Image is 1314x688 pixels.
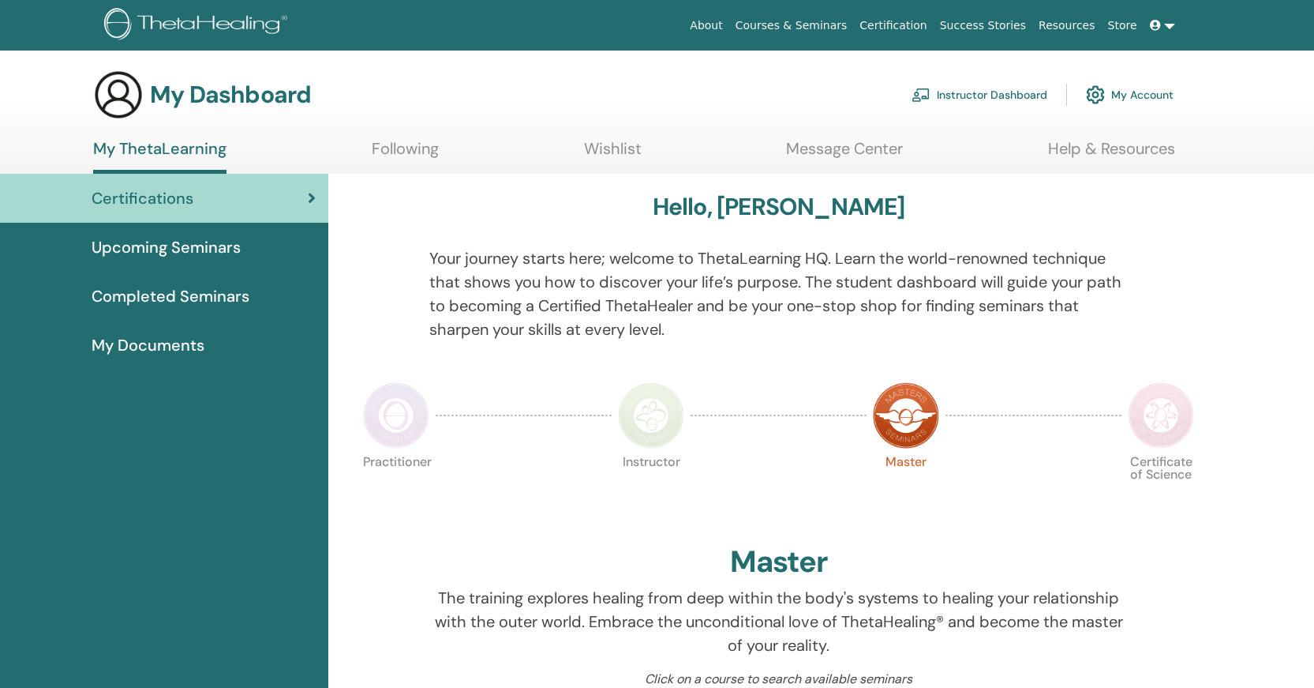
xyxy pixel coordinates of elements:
span: Completed Seminars [92,284,249,308]
img: Certificate of Science [1128,382,1194,449]
a: Store [1102,11,1144,40]
h2: Master [730,544,828,581]
img: chalkboard-teacher.svg [912,88,930,102]
a: My Account [1086,77,1174,112]
span: Upcoming Seminars [92,235,241,259]
p: Master [873,456,939,522]
a: Resources [1032,11,1102,40]
a: Certification [853,11,933,40]
a: Following [372,139,439,170]
img: Instructor [618,382,684,449]
a: Wishlist [584,139,642,170]
img: logo.png [104,8,293,43]
span: Certifications [92,186,193,210]
a: My ThetaLearning [93,139,226,174]
span: My Documents [92,333,204,357]
a: Instructor Dashboard [912,77,1047,112]
a: Courses & Seminars [729,11,854,40]
p: Your journey starts here; welcome to ThetaLearning HQ. Learn the world-renowned technique that sh... [429,246,1129,341]
img: cog.svg [1086,81,1105,108]
img: Practitioner [363,382,429,449]
h3: Hello, [PERSON_NAME] [653,193,905,221]
p: Practitioner [363,456,429,522]
img: generic-user-icon.jpg [93,70,144,120]
a: Help & Resources [1048,139,1175,170]
p: The training explores healing from deep within the body's systems to healing your relationship wi... [429,586,1129,657]
img: Master [873,382,939,449]
a: Success Stories [934,11,1032,40]
p: Certificate of Science [1128,456,1194,522]
p: Instructor [618,456,684,522]
a: About [683,11,728,40]
a: Message Center [786,139,903,170]
h3: My Dashboard [150,81,311,109]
